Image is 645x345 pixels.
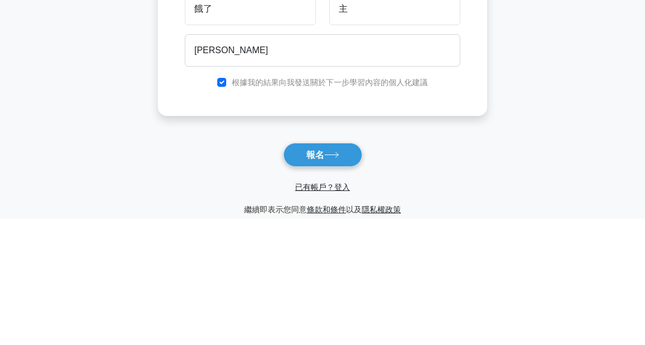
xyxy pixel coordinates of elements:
font: 建立免費帳戶來儲存您的結果 [235,63,410,78]
font: 報名 [306,277,324,286]
font: 繼續即表示您同意 [244,332,307,341]
input: 名 [185,119,316,152]
a: 已有帳戶？登入 [295,309,350,318]
input: 電子郵件 [185,161,460,193]
input: 姓 [329,119,460,152]
button: 報名 [283,269,362,293]
a: 隱私權政策 [362,332,401,341]
font: 以及 [346,332,362,341]
font: 根據我的結果向我發送關於下一步學習內容的個人化建議 [232,204,428,213]
a: 條款和條件 [307,332,346,341]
